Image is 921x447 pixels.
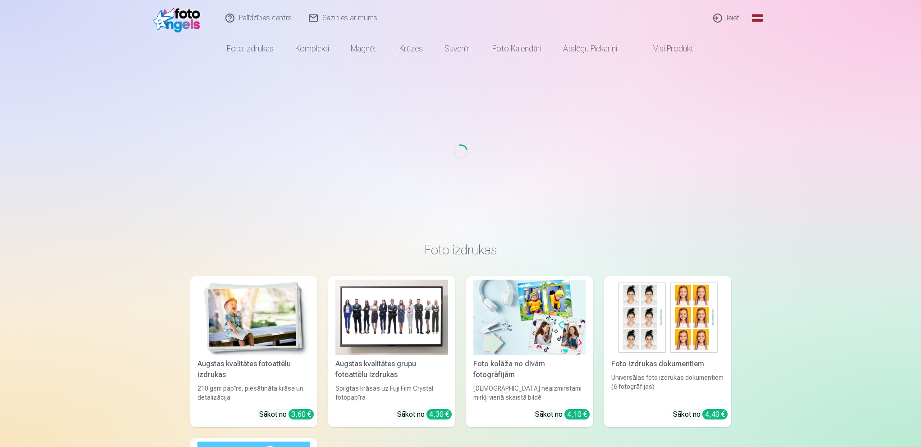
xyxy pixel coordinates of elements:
div: 210 gsm papīrs, piesātināta krāsa un detalizācija [194,384,314,402]
div: 4,30 € [426,409,452,419]
div: Sākot no [397,409,452,420]
a: Foto kolāža no divām fotogrāfijāmFoto kolāža no divām fotogrāfijām[DEMOGRAPHIC_DATA] neaizmirstam... [466,276,593,427]
div: 3,60 € [289,409,314,419]
div: Augstas kvalitātes grupu fotoattēlu izdrukas [332,359,452,380]
img: Augstas kvalitātes grupu fotoattēlu izdrukas [335,280,448,355]
h3: Foto izdrukas [197,242,724,258]
img: Foto izdrukas dokumentiem [611,280,724,355]
div: [DEMOGRAPHIC_DATA] neaizmirstami mirkļi vienā skaistā bildē [470,384,590,402]
div: Spilgtas krāsas uz Fuji Film Crystal fotopapīra [332,384,452,402]
a: Visi produkti [628,36,706,61]
div: Sākot no [259,409,314,420]
div: Foto izdrukas dokumentiem [608,359,728,369]
div: Universālas foto izdrukas dokumentiem (6 fotogrāfijas) [608,373,728,402]
div: Sākot no [535,409,590,420]
div: Foto kolāža no divām fotogrāfijām [470,359,590,380]
a: Foto izdrukas dokumentiemFoto izdrukas dokumentiemUniversālas foto izdrukas dokumentiem (6 fotogr... [604,276,731,427]
a: Augstas kvalitātes grupu fotoattēlu izdrukasAugstas kvalitātes grupu fotoattēlu izdrukasSpilgtas ... [328,276,455,427]
div: 4,10 € [564,409,590,419]
img: /fa1 [153,4,205,32]
div: Sākot no [673,409,728,420]
img: Foto kolāža no divām fotogrāfijām [473,280,586,355]
a: Magnēti [340,36,389,61]
a: Augstas kvalitātes fotoattēlu izdrukasAugstas kvalitātes fotoattēlu izdrukas210 gsm papīrs, piesā... [190,276,317,427]
a: Foto kalendāri [481,36,552,61]
a: Suvenīri [434,36,481,61]
img: Augstas kvalitātes fotoattēlu izdrukas [197,280,310,355]
div: 4,40 € [702,409,728,419]
a: Komplekti [284,36,340,61]
div: Augstas kvalitātes fotoattēlu izdrukas [194,359,314,380]
a: Foto izdrukas [216,36,284,61]
a: Atslēgu piekariņi [552,36,628,61]
a: Krūzes [389,36,434,61]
